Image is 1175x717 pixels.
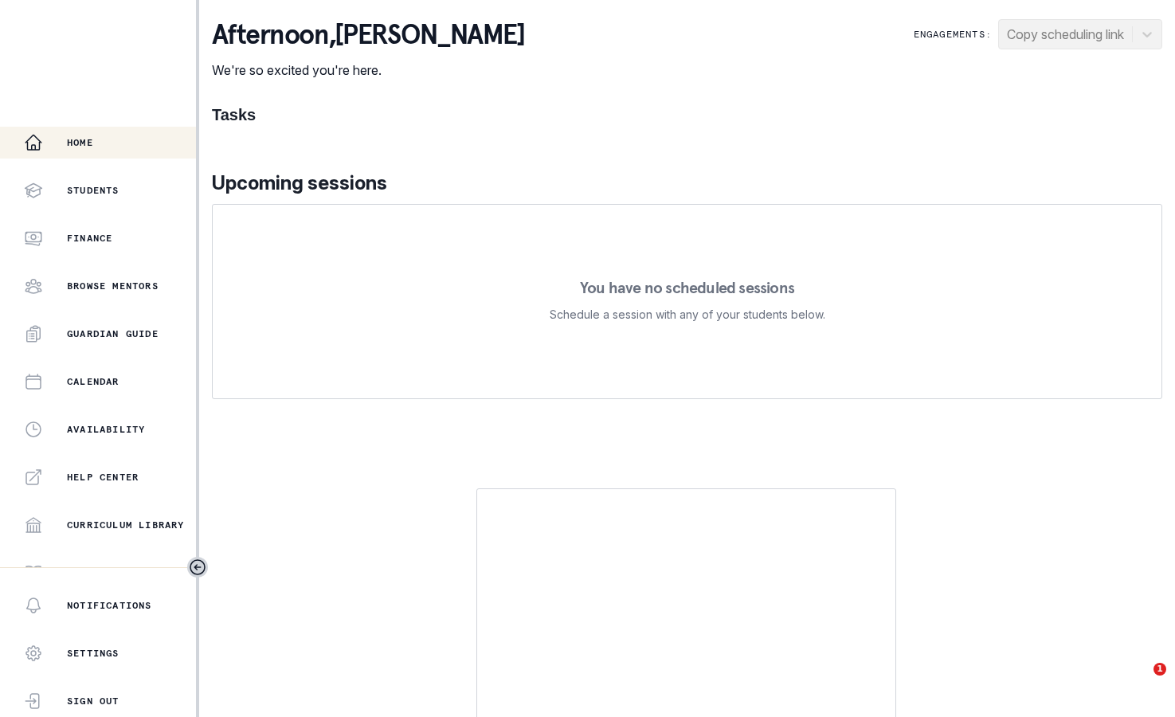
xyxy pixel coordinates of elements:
[67,519,185,531] p: Curriculum Library
[550,305,825,324] p: Schedule a session with any of your students below.
[67,695,119,707] p: Sign Out
[914,28,992,41] p: Engagements:
[1121,663,1159,701] iframe: Intercom live chat
[212,105,1162,124] h1: Tasks
[67,471,139,484] p: Help Center
[67,184,119,197] p: Students
[67,647,119,660] p: Settings
[212,169,1162,198] p: Upcoming sessions
[67,232,112,245] p: Finance
[1153,663,1166,676] span: 1
[580,280,794,296] p: You have no scheduled sessions
[67,375,119,388] p: Calendar
[67,280,159,292] p: Browse Mentors
[67,423,145,436] p: Availability
[67,327,159,340] p: Guardian Guide
[212,61,525,80] p: We're so excited you're here.
[67,566,165,579] p: Mentor Handbook
[67,599,152,612] p: Notifications
[67,136,93,149] p: Home
[212,19,525,51] p: afternoon , [PERSON_NAME]
[187,557,208,578] button: Toggle sidebar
